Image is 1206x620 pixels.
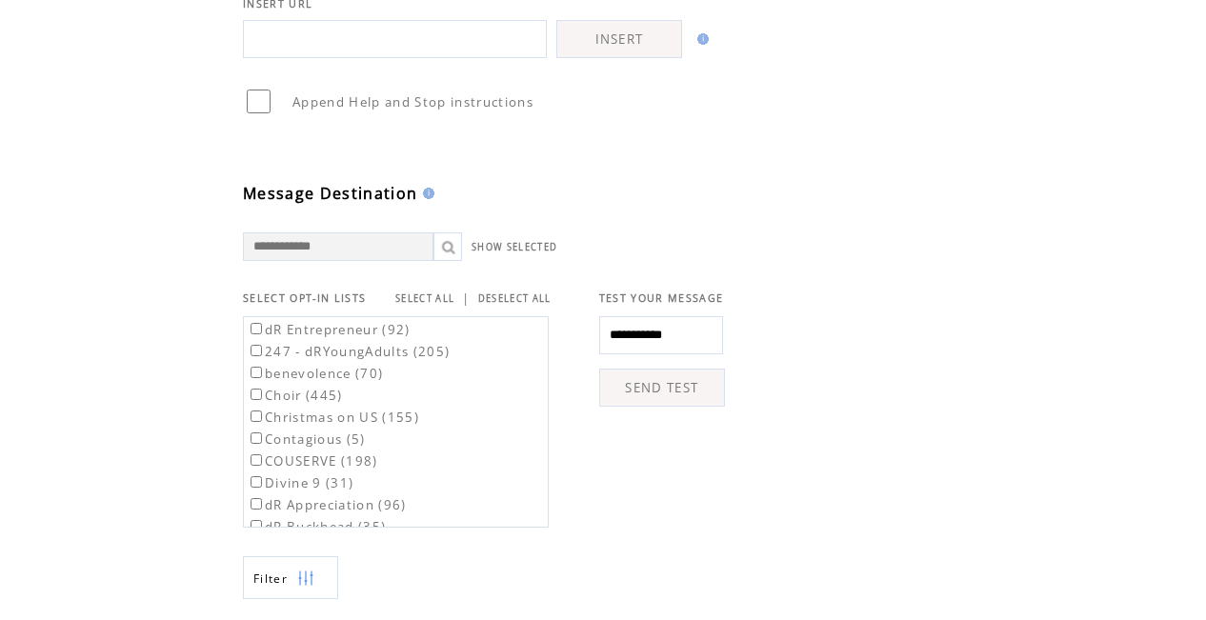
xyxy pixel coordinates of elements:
a: SELECT ALL [395,292,454,305]
label: dR Buckhead (35) [247,518,386,535]
input: Christmas on US (155) [251,410,262,422]
input: COUSERVE (198) [251,454,262,466]
img: help.gif [692,33,709,45]
span: TEST YOUR MESSAGE [599,291,724,305]
a: SHOW SELECTED [472,241,557,253]
label: Christmas on US (155) [247,409,419,426]
img: help.gif [417,188,434,199]
span: Show filters [253,570,288,587]
span: Append Help and Stop instructions [292,93,533,110]
span: SELECT OPT-IN LISTS [243,291,366,305]
label: Contagious (5) [247,430,366,448]
input: Contagious (5) [251,432,262,444]
label: Choir (445) [247,387,343,404]
a: SEND TEST [599,369,725,407]
label: Divine 9 (31) [247,474,353,491]
a: Filter [243,556,338,599]
input: Divine 9 (31) [251,476,262,488]
label: dR Entrepreneur (92) [247,321,411,338]
input: benevolence (70) [251,367,262,378]
img: filters.png [297,557,314,600]
span: | [462,290,470,307]
input: dR Buckhead (35) [251,520,262,531]
span: Message Destination [243,183,417,204]
input: dR Entrepreneur (92) [251,323,262,334]
a: DESELECT ALL [478,292,552,305]
input: Choir (445) [251,389,262,400]
label: COUSERVE (198) [247,452,378,470]
input: 247 - dRYoungAdults (205) [251,345,262,356]
a: INSERT [556,20,682,58]
input: dR Appreciation (96) [251,498,262,510]
label: dR Appreciation (96) [247,496,407,513]
label: benevolence (70) [247,365,383,382]
label: 247 - dRYoungAdults (205) [247,343,450,360]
